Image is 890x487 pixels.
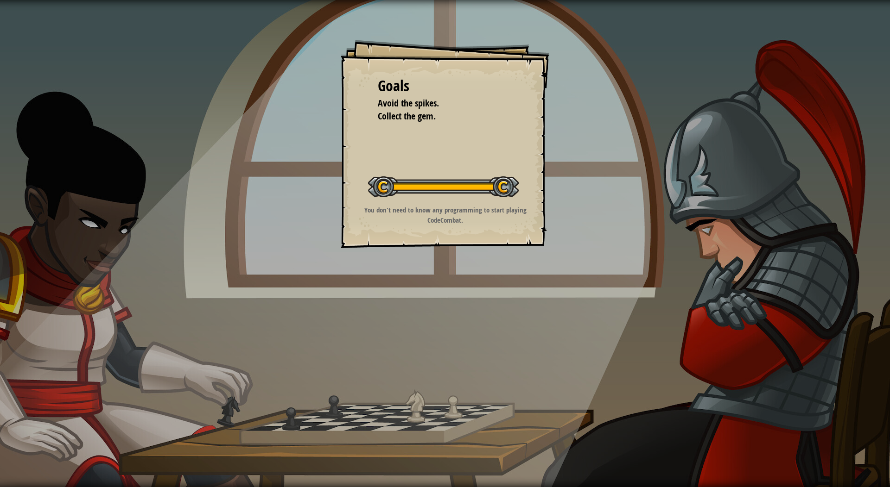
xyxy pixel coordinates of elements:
[366,97,510,110] li: Avoid the spikes.
[366,110,510,123] li: Collect the gem.
[378,110,436,122] span: Collect the gem.
[352,205,538,225] p: You don't need to know any programming to start playing CodeCombat.
[378,75,512,97] div: Goals
[378,97,439,109] span: Avoid the spikes.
